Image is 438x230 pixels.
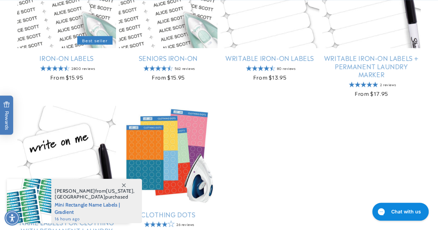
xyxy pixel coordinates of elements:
iframe: Gorgias live chat messenger [369,200,431,223]
span: 16 hours ago [55,216,135,222]
span: [GEOGRAPHIC_DATA] [55,194,105,200]
span: [US_STATE] [106,188,133,194]
a: Seniors Iron-On [119,54,217,62]
a: Writable Iron-On Labels + Permanent Laundry Marker [322,54,421,78]
iframe: Sign Up via Text for Offers [6,175,88,195]
a: Clothing Dots [119,210,217,218]
a: Iron-On Labels [17,54,116,62]
span: from , purchased [55,188,135,200]
span: Mini Rectangle Name Labels | Gradient [55,200,135,216]
div: Accessibility Menu [5,210,20,226]
span: Rewards [3,101,10,130]
a: Writable Iron-On Labels [221,54,319,62]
